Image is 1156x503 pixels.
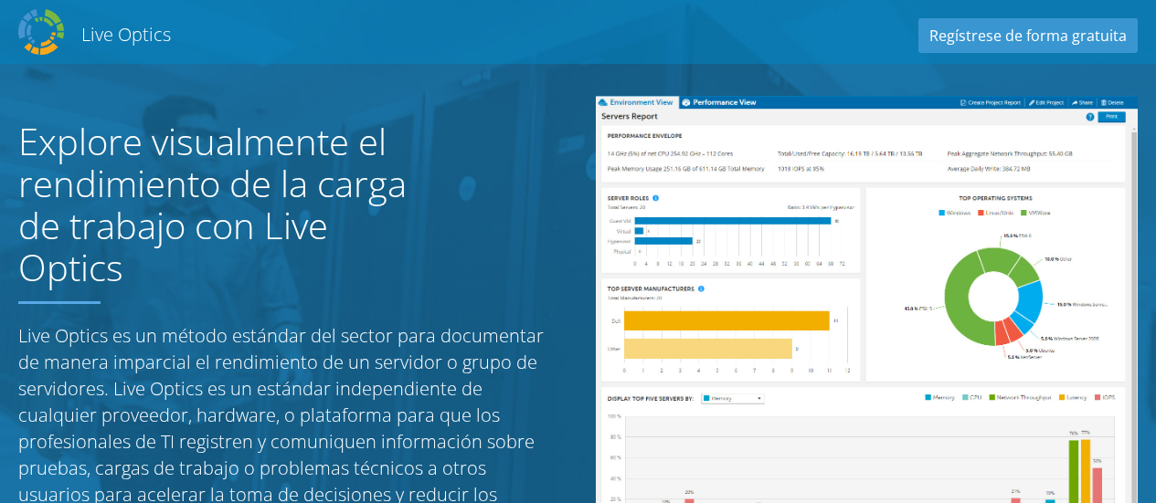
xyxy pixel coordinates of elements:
a: Regístrese de forma gratuita [918,18,1138,53]
h1: Explore visualmente el rendimiento de la carga de trabajo con Live Optics [18,121,430,288]
h2: Live Optics [81,22,171,47]
img: Dell Dpack [18,9,64,55]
